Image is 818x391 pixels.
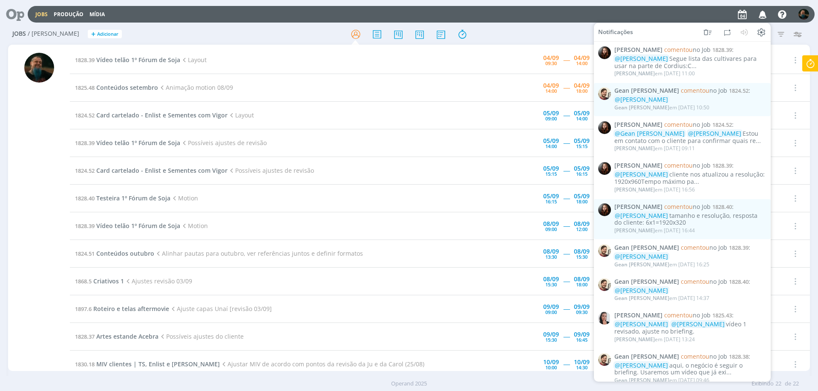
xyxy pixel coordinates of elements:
img: M [24,53,54,83]
div: em [DATE] 10:50 [614,105,709,111]
span: + [91,30,95,39]
div: em [DATE] 14:37 [614,295,709,301]
div: 08/09 [574,276,590,282]
span: comentou [681,352,709,360]
span: Animação motion 08/09 [158,83,233,91]
button: M [798,7,809,22]
span: ----- [563,222,570,230]
img: M [798,9,809,20]
span: @[PERSON_NAME] [615,211,668,219]
span: no Job [664,161,711,169]
span: 1828.38 [729,352,749,360]
span: no Job [664,46,711,54]
span: no Job [664,203,711,211]
div: 14:00 [576,116,588,121]
div: 08/09 [543,276,559,282]
span: : [614,46,766,54]
span: 1828.39 [75,139,95,147]
div: 18:00 [576,88,588,93]
span: Vídeo telão 1º Fórum de Soja [96,139,180,147]
span: MIV clientes | TS, Enlist e [PERSON_NAME] [96,360,220,368]
div: 08/09 [543,221,559,227]
span: 1828.40 [729,278,749,285]
span: [PERSON_NAME] [614,70,655,77]
span: [PERSON_NAME] [614,186,655,193]
button: +Adicionar [88,30,122,39]
span: @[PERSON_NAME] [615,320,668,328]
button: Jobs [33,11,50,18]
span: Vídeo telão 1º Fórum de Soja [96,222,180,230]
span: Layout [180,56,207,64]
span: 1828.39 [712,162,732,169]
a: 1824.52Card cartelado - Enlist e Sementes com Vigor [75,111,228,119]
img: G [598,278,611,291]
span: 22 [793,380,799,388]
div: 09/09 [543,331,559,337]
div: 14:00 [545,88,557,93]
span: @Gean [PERSON_NAME] [615,129,685,137]
span: Criativos 1 [93,277,124,285]
span: comentou [664,311,693,319]
div: 16:45 [576,337,588,342]
div: em [DATE] 09:11 [614,146,695,151]
span: Gean [PERSON_NAME] [614,244,679,251]
div: cliente nos atualizou a resolução: 1920x960Tempo máximo pa... [614,171,766,186]
div: 18:00 [576,282,588,287]
span: @[PERSON_NAME] [615,361,668,369]
span: ----- [563,139,570,147]
div: 09:00 [545,116,557,121]
span: ----- [563,83,570,91]
div: 05/09 [574,193,590,199]
span: Gean [PERSON_NAME] [614,260,669,268]
div: em [DATE] 11:00 [614,71,695,77]
span: Conteúdos outubro [96,249,154,257]
span: : [614,278,766,285]
a: 1824.52Card cartelado - Enlist e Sementes com Vigor [75,166,228,174]
div: 09:30 [545,61,557,66]
img: G [598,244,611,257]
span: Card cartelado - Enlist e Sementes com Vigor [96,111,228,119]
span: Roteiro e telas aftermovie [93,305,169,313]
span: [PERSON_NAME] [614,145,655,152]
span: Possíveis ajustes do cliente [158,332,244,340]
div: em [DATE] 09:46 [614,377,709,383]
div: Segue lista das cultivares para usar na parte de Cordius:C... [614,55,766,70]
span: Jobs [12,30,26,37]
a: 1897.6Roteiro e telas aftermovie [75,305,169,313]
span: Adicionar [97,31,118,37]
span: @[PERSON_NAME] [615,252,668,260]
span: Artes estande Acebra [96,332,158,340]
span: ----- [563,305,570,313]
div: 13:30 [545,254,557,259]
div: 04/09 [574,55,590,61]
div: 09:00 [545,227,557,231]
span: @[PERSON_NAME] [615,95,668,103]
span: 1868.5 [75,277,92,285]
a: 1828.40Testeira 1º Fórum de Soja [75,194,170,202]
span: de [785,380,791,388]
a: 1828.39Vídeo telão 1º Fórum de Soja [75,222,180,230]
span: ----- [563,56,570,64]
span: : [614,162,766,169]
span: 1824.52 [75,111,95,119]
div: 09/09 [574,331,590,337]
span: comentou [664,161,693,169]
img: G [598,87,611,100]
div: 09:00 [545,310,557,314]
button: Mídia [87,11,107,18]
span: no Job [681,277,727,285]
span: [PERSON_NAME] [614,335,655,342]
span: Conteúdos setembro [96,83,158,91]
span: comentou [664,120,693,128]
span: @[PERSON_NAME] [671,320,725,328]
a: 1868.5Criativos 1 [75,277,124,285]
span: 1825.43 [712,311,732,319]
span: Motion [180,222,208,230]
span: Layout [228,111,254,119]
img: E [598,46,611,59]
span: ----- [563,277,570,285]
span: [PERSON_NAME] [614,203,662,211]
img: E [598,162,611,175]
img: E [598,203,611,216]
span: Possíveis ajustes de revisão [180,139,267,147]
